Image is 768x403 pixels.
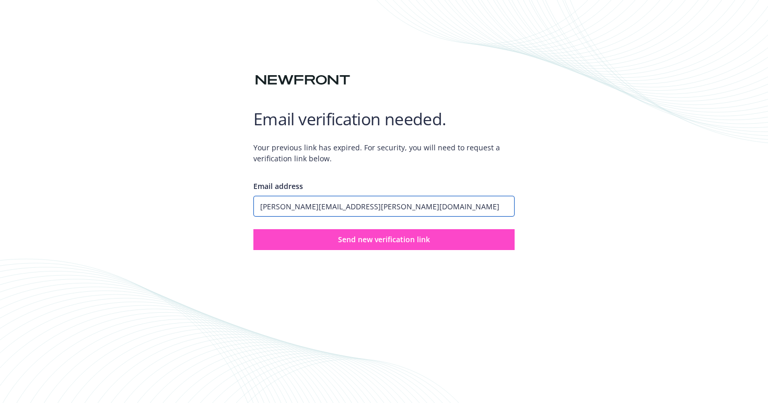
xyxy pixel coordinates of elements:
img: Newfront logo [253,71,352,89]
h1: Email verification needed. [253,109,515,129]
input: Enter your email [253,196,515,217]
span: Email address [253,181,303,191]
span: Send new verification link [338,234,430,244]
span: Your previous link has expired. For security, you will need to request a verification link below. [253,134,515,172]
button: Send new verification link [253,229,515,250]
